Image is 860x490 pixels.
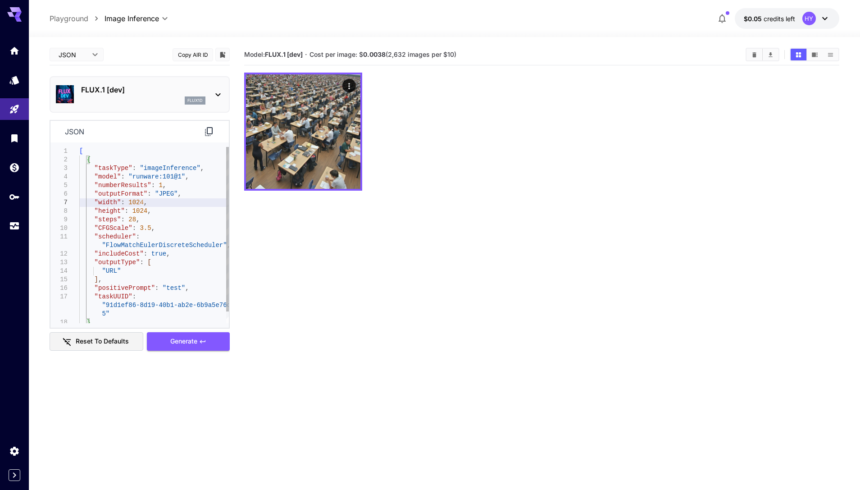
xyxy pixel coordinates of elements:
div: 1 [50,147,68,156]
span: Model: [244,50,303,58]
span: "model" [95,173,121,180]
span: "taskUUID" [95,293,132,300]
span: credits left [764,15,795,23]
span: { [87,156,91,163]
p: flux1d [187,97,203,104]
span: , [200,165,204,172]
span: "JPEG" [155,190,177,197]
p: · [305,49,307,60]
span: : [132,293,136,300]
button: Show images in video view [807,49,823,60]
span: 3.5 [140,224,151,232]
div: Actions [342,79,356,92]
span: 1024 [128,199,144,206]
span: 1 [159,182,163,189]
div: 2 [50,156,68,164]
div: API Keys [9,191,20,202]
span: , [178,190,182,197]
span: : [147,190,151,197]
div: 15 [50,275,68,284]
span: , [136,216,140,223]
span: , [163,182,166,189]
span: "91d1ef86-8d19-40b1-ab2e-6b9a5e76d2a [102,302,238,309]
span: "scheduler" [95,233,136,240]
div: 5 [50,181,68,190]
div: 13 [50,258,68,267]
span: 5" [102,310,110,317]
div: 17 [50,293,68,301]
div: 4 [50,173,68,181]
button: $0.05HY [735,8,839,29]
span: , [166,250,170,257]
div: $0.05 [744,14,795,23]
span: : [132,224,136,232]
span: } [87,319,91,326]
span: "width" [95,199,121,206]
span: : [144,250,147,257]
div: 9 [50,215,68,224]
span: "taskType" [95,165,132,172]
span: "URL" [102,267,121,275]
div: 6 [50,190,68,198]
div: 14 [50,267,68,275]
span: , [185,284,189,292]
span: , [144,199,147,206]
div: FLUX.1 [dev]flux1d [56,81,223,108]
button: Show images in list view [823,49,838,60]
span: true [151,250,167,257]
div: 3 [50,164,68,173]
img: 2Q== [246,74,360,189]
span: "outputFormat" [95,190,148,197]
span: : [132,165,136,172]
span: $0.05 [744,15,764,23]
span: "runware:101@1" [128,173,185,180]
div: Playground [9,104,20,115]
div: Settings [9,445,20,457]
a: Playground [50,13,88,24]
b: 0.0038 [363,50,386,58]
span: "steps" [95,216,121,223]
span: 28 [128,216,136,223]
div: Models [9,74,20,86]
b: FLUX.1 [dev] [265,50,303,58]
span: : [151,182,155,189]
nav: breadcrumb [50,13,105,24]
span: : [121,216,125,223]
div: Usage [9,220,20,232]
div: 11 [50,233,68,241]
span: : [140,259,144,266]
div: HY [802,12,816,25]
span: : [121,173,125,180]
span: [ [79,147,83,155]
span: "FlowMatchEulerDiscreteScheduler" [102,242,227,249]
div: 10 [50,224,68,233]
p: json [65,126,84,137]
span: JSON [59,50,86,60]
span: , [147,207,151,215]
div: Clear ImagesDownload All [746,48,779,61]
button: Add to library [218,49,227,60]
span: : [121,199,125,206]
span: , [98,276,102,283]
span: ] [95,276,98,283]
p: FLUX.1 [dev] [81,84,205,95]
div: 18 [50,318,68,327]
span: , [185,173,189,180]
span: "outputType" [95,259,140,266]
span: "imageInference" [140,165,200,172]
span: : [155,284,159,292]
button: Expand sidebar [9,469,20,481]
span: 1024 [132,207,148,215]
div: 12 [50,250,68,258]
span: : [136,233,140,240]
div: 7 [50,198,68,207]
button: Show images in grid view [791,49,806,60]
button: Generate [147,332,230,351]
span: "numberResults" [95,182,151,189]
span: "includeCost" [95,250,144,257]
span: Image Inference [105,13,159,24]
div: 8 [50,207,68,215]
div: 16 [50,284,68,293]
